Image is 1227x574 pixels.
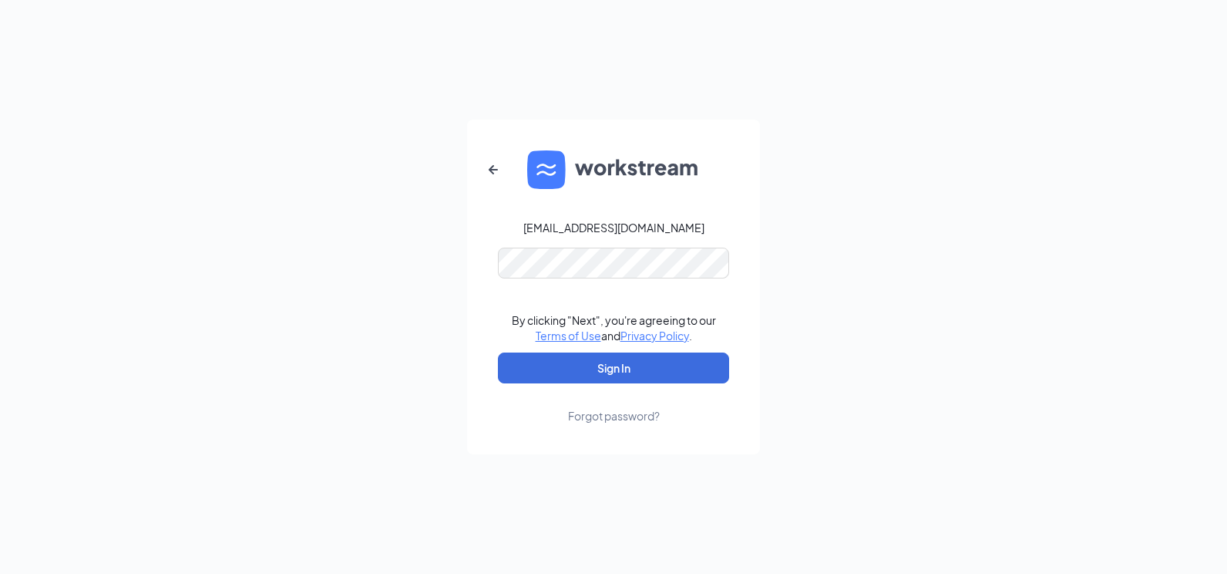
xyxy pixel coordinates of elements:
[484,160,503,179] svg: ArrowLeftNew
[523,220,704,235] div: [EMAIL_ADDRESS][DOMAIN_NAME]
[620,329,689,343] a: Privacy Policy
[568,408,660,424] div: Forgot password?
[475,151,512,188] button: ArrowLeftNew
[536,329,601,343] a: Terms of Use
[568,383,660,424] a: Forgot password?
[498,353,729,383] button: Sign In
[527,150,700,189] img: WS logo and Workstream text
[512,312,716,343] div: By clicking "Next", you're agreeing to our and .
